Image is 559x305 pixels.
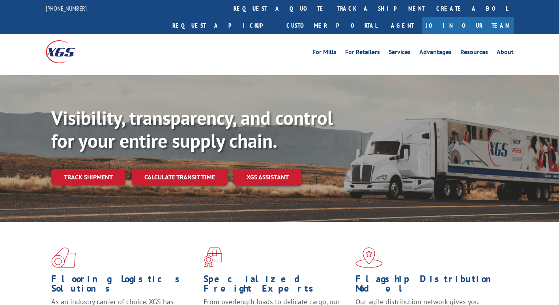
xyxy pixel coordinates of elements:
[355,274,502,297] h1: Flagship Distribution Model
[132,169,228,186] a: Calculate transit time
[345,49,380,58] a: For Retailers
[51,105,333,153] b: Visibility, transparency, and control for your entire supply chain.
[234,169,301,186] a: XGS ASSISTANT
[422,17,514,34] a: Join Our Team
[312,49,337,58] a: For Mills
[497,49,514,58] a: About
[204,247,222,268] img: xgs-icon-focused-on-flooring-red
[51,169,125,185] a: Track shipment
[383,17,422,34] a: Agent
[166,17,280,34] a: Request a pickup
[46,4,87,12] a: [PHONE_NUMBER]
[355,247,383,268] img: xgs-icon-flagship-distribution-model-red
[204,274,350,297] h1: Specialized Freight Experts
[280,17,383,34] a: Customer Portal
[460,49,488,58] a: Resources
[51,247,76,268] img: xgs-icon-total-supply-chain-intelligence-red
[389,49,411,58] a: Services
[51,274,198,297] h1: Flooring Logistics Solutions
[419,49,452,58] a: Advantages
